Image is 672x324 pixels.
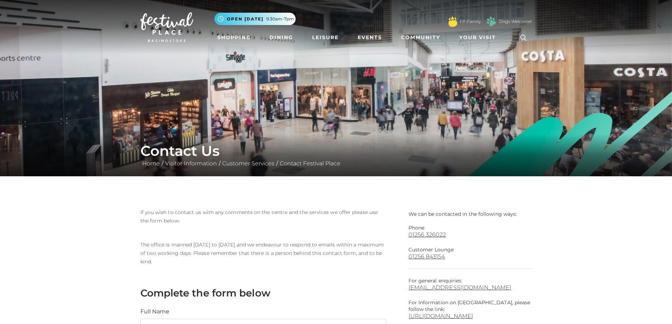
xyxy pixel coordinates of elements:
[140,240,386,266] p: The office is manned [DATE] to [DATE] and we endeavour to respond to emails within a maximum of t...
[140,287,386,299] h3: Complete the form below
[459,34,496,41] span: Your Visit
[499,18,532,25] a: Dogs Welcome!
[140,142,532,159] h1: Contact Us
[408,246,532,253] p: Customer Lounge
[140,208,386,225] p: If you wish to contact us with any comments on the centre and the services we offer please use th...
[278,160,342,167] a: Contact Festival Place
[214,31,254,44] a: Shopping
[214,13,296,25] button: Open [DATE] 9.30am-7pm
[266,16,294,22] span: 9.30am-7pm
[227,16,264,22] span: Open [DATE]
[408,284,532,291] a: [EMAIL_ADDRESS][DOMAIN_NAME]
[408,253,532,260] a: 01256 843154
[140,12,193,42] img: Festival Place Logo
[220,160,276,167] a: Customer Services
[460,18,481,25] a: FP Family
[140,307,169,316] label: Full Name
[163,160,219,167] a: Visitor Information
[140,160,162,167] a: Home
[309,31,341,44] a: Leisure
[408,225,532,231] p: Phone
[135,142,537,168] div: / / /
[456,31,502,44] a: Your Visit
[408,299,532,313] p: For Information on [GEOGRAPHIC_DATA], please follow the link:
[355,31,385,44] a: Events
[267,31,296,44] a: Dining
[398,31,443,44] a: Community
[408,277,532,291] p: For general enquiries:
[408,313,473,319] a: [URL][DOMAIN_NAME]
[408,231,532,238] a: 01256 326022
[408,208,532,218] p: We can be contacted in the following ways:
